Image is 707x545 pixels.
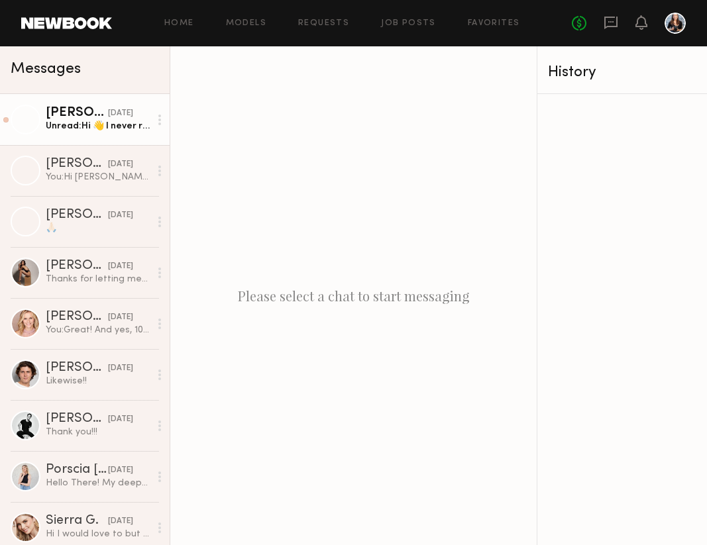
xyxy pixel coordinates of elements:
div: Please select a chat to start messaging [170,46,537,545]
div: Hi I would love to but I’m not available that day.. next time?🧡🧡 [46,528,150,540]
a: Job Posts [381,19,436,28]
a: Models [226,19,266,28]
div: 🙏🏻 [46,222,150,234]
div: [DATE] [108,311,133,324]
div: [PERSON_NAME] [46,413,108,426]
div: [DATE] [108,413,133,426]
div: [DATE] [108,209,133,222]
div: Thanks for letting me know! Hope to work with you guys soon :) [46,273,150,285]
div: [PERSON_NAME] [46,107,108,120]
div: Hello There! My deepest apologies for not getting back to you sooner! I hope you were able to fin... [46,477,150,489]
a: Home [164,19,194,28]
div: Likewise!! [46,375,150,387]
div: [DATE] [108,464,133,477]
div: [PERSON_NAME] [46,260,108,273]
div: You: Hi [PERSON_NAME]! I'm [PERSON_NAME], I'm casting for a video shoot for a brand that makes gl... [46,171,150,183]
div: Porscia [PERSON_NAME] [46,464,108,477]
a: Requests [298,19,349,28]
div: You: Great! And yes, 100% I hope we get to work together again soon! [46,324,150,336]
div: [PERSON_NAME] [46,158,108,171]
div: [DATE] [108,362,133,375]
span: Messages [11,62,81,77]
div: [DATE] [108,158,133,171]
div: Unread: Hi 👋 I never received the photos from our shoot day. Did I miss them somehow? [46,120,150,132]
div: [PERSON_NAME] [46,209,108,222]
div: [DATE] [108,515,133,528]
a: Favorites [468,19,520,28]
div: [DATE] [108,107,133,120]
div: [PERSON_NAME] [46,362,108,375]
div: History [548,65,696,80]
div: [PERSON_NAME] [46,311,108,324]
div: [DATE] [108,260,133,273]
div: Sierra G. [46,515,108,528]
div: Thank you!!! [46,426,150,438]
